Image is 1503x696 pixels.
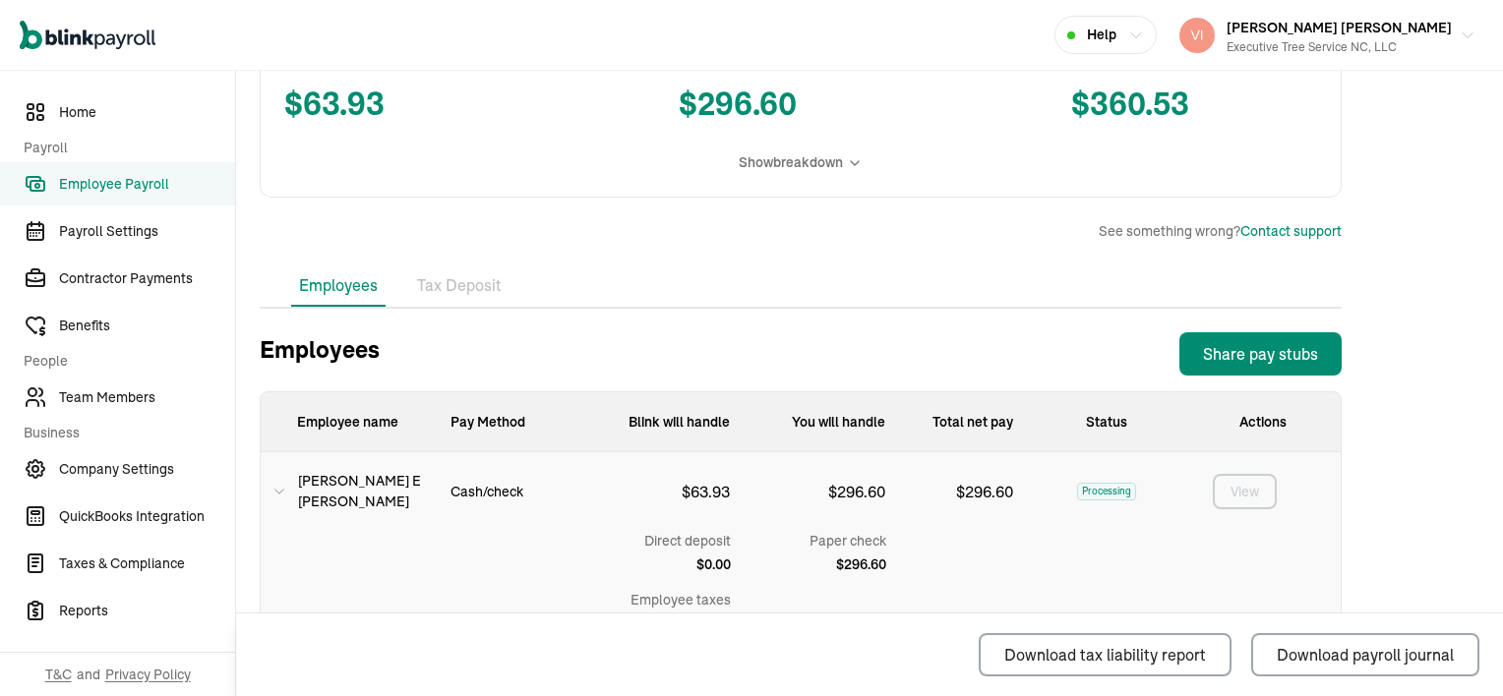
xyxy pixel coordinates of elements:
li: Tax Deposit [409,265,510,307]
span: Business [24,423,223,443]
p: Cash/check [435,482,539,502]
span: Company Settings [59,459,235,480]
span: Payroll [24,138,223,158]
div: You will handle [746,392,901,452]
p: $ 296.60 [940,480,1013,503]
span: Taxes & Compliance [59,553,235,574]
span: [PERSON_NAME] [PERSON_NAME] [1227,19,1452,36]
span: $ 0.00 [696,554,731,574]
span: $ 63.93 [284,82,530,129]
button: [PERSON_NAME] [PERSON_NAME]Executive Tree Service NC, LLC [1172,11,1483,60]
span: $ 360.53 [1071,82,1317,129]
div: View [1231,482,1259,502]
span: Reports [59,601,235,621]
p: $ 63.93 [666,480,746,503]
div: Executive Tree Service NC, LLC [1227,38,1452,56]
h3: Employees [260,332,380,376]
button: Download payroll journal [1251,633,1479,676]
button: Download tax liability report [979,633,1232,676]
span: People [24,351,223,372]
p: Pay Method [435,392,590,452]
button: View [1213,474,1277,509]
button: Help [1054,16,1157,54]
span: Home [59,102,235,123]
span: Help [1087,25,1116,45]
span: [PERSON_NAME] E [PERSON_NAME] [298,471,435,512]
button: Contact support [1240,221,1342,242]
p: Employee name [261,392,435,452]
span: Paper check [810,531,886,551]
span: Privacy Policy [105,665,191,684]
span: Payroll Settings [59,221,235,242]
p: $ 296.60 [812,480,901,503]
span: Benefits [59,316,235,336]
span: See something wrong? [1099,221,1342,242]
span: $ 296.60 [679,82,925,129]
nav: Global [20,7,155,64]
span: Team Members [59,387,235,408]
div: Total net pay [901,392,1029,452]
p: Blink will handle [590,392,746,452]
div: Status [1029,392,1184,452]
div: Share pay stubs [1203,342,1318,366]
iframe: Chat Widget [1405,602,1503,696]
span: Processing [1077,483,1136,500]
div: Download tax liability report [1004,643,1206,667]
span: $ 296.60 [836,554,886,574]
button: Share pay stubs [1179,332,1342,376]
span: QuickBooks Integration [59,506,235,527]
span: T&C [45,665,72,684]
span: Show breakdown [739,152,843,173]
span: Direct deposit [644,531,731,551]
li: Employees [291,265,386,307]
div: Download payroll journal [1277,643,1454,667]
span: Contractor Payments [59,268,235,289]
span: Employee taxes [631,590,731,609]
div: Actions [1184,392,1341,452]
span: Employee Payroll [59,174,235,195]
